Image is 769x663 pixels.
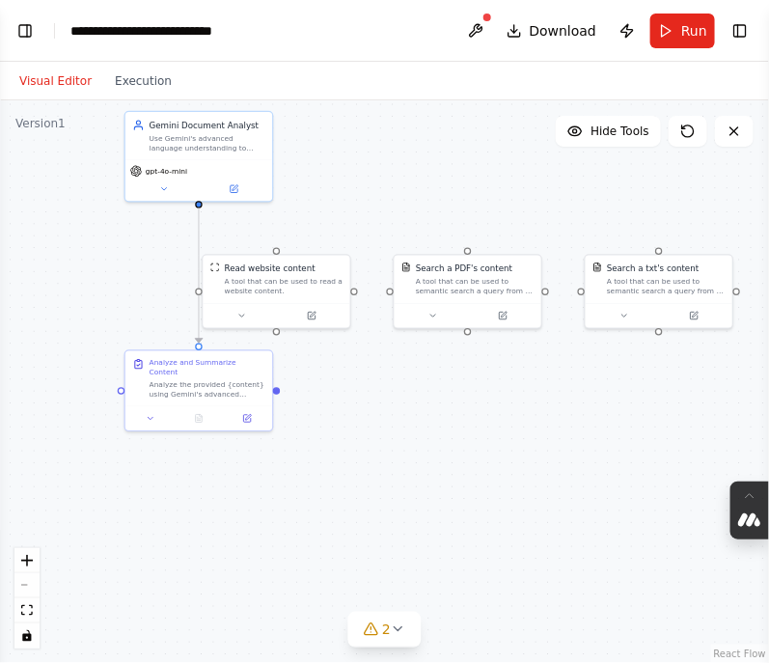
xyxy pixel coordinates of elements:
button: Open in side panel [227,411,268,426]
button: No output available [174,411,224,426]
button: Execution [103,69,183,93]
span: gpt-4o-mini [146,166,187,176]
img: ScrapeWebsiteTool [210,262,220,272]
button: Open in side panel [469,309,536,323]
span: Run [681,21,707,41]
span: Download [530,21,597,41]
img: PDFSearchTool [401,262,411,272]
div: Read website content [225,262,316,274]
div: PDFSearchToolSearch a PDF's contentA tool that can be used to semantic search a query from a PDF'... [393,254,542,328]
button: Download [499,14,605,48]
div: TXTSearchToolSearch a txt's contentA tool that can be used to semantic search a query from a txt'... [585,254,734,328]
span: Hide Tools [590,124,649,139]
div: Use Gemini's advanced language understanding to analyze and summarize any text content provided b... [150,133,265,152]
button: Hide Tools [556,116,661,147]
button: zoom in [14,548,40,573]
div: Analyze and Summarize ContentAnalyze the provided {content} using Gemini's advanced language unde... [124,350,274,432]
img: TXTSearchTool [592,262,602,272]
button: Show left sidebar [12,17,39,44]
button: Show right sidebar [727,17,754,44]
div: Gemini Document Analyst [150,119,265,130]
div: Version 1 [15,116,66,131]
button: toggle interactivity [14,623,40,649]
div: Analyze the provided {content} using Gemini's advanced language understanding capabilities. Proce... [150,380,265,400]
div: Search a txt's content [607,262,699,274]
button: Visual Editor [8,69,103,93]
button: Open in side panel [200,182,267,197]
button: fit view [14,598,40,623]
span: 2 [382,620,391,639]
div: Gemini Document AnalystUse Gemini's advanced language understanding to analyze and summarize any ... [124,111,274,203]
div: Analyze and Summarize Content [150,358,265,377]
nav: breadcrumb [70,21,271,41]
div: A tool that can be used to semantic search a query from a PDF's content. [416,277,535,296]
button: 2 [347,612,422,648]
button: Run [650,14,715,48]
button: zoom out [14,573,40,598]
div: React Flow controls [14,548,40,649]
div: A tool that can be used to read a website content. [225,277,343,296]
a: React Flow attribution [714,649,766,659]
button: Open in side panel [660,309,728,323]
g: Edge from 7dcafd04-61c7-4631-b9d6-e7aeb20acb07 to 7f9fe2c9-6d0c-44aa-8222-2235f7e35b77 [193,207,205,343]
div: A tool that can be used to semantic search a query from a txt's content. [607,277,726,296]
div: Search a PDF's content [416,262,512,274]
button: Open in side panel [278,309,345,323]
div: ScrapeWebsiteToolRead website contentA tool that can be used to read a website content. [202,254,351,328]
